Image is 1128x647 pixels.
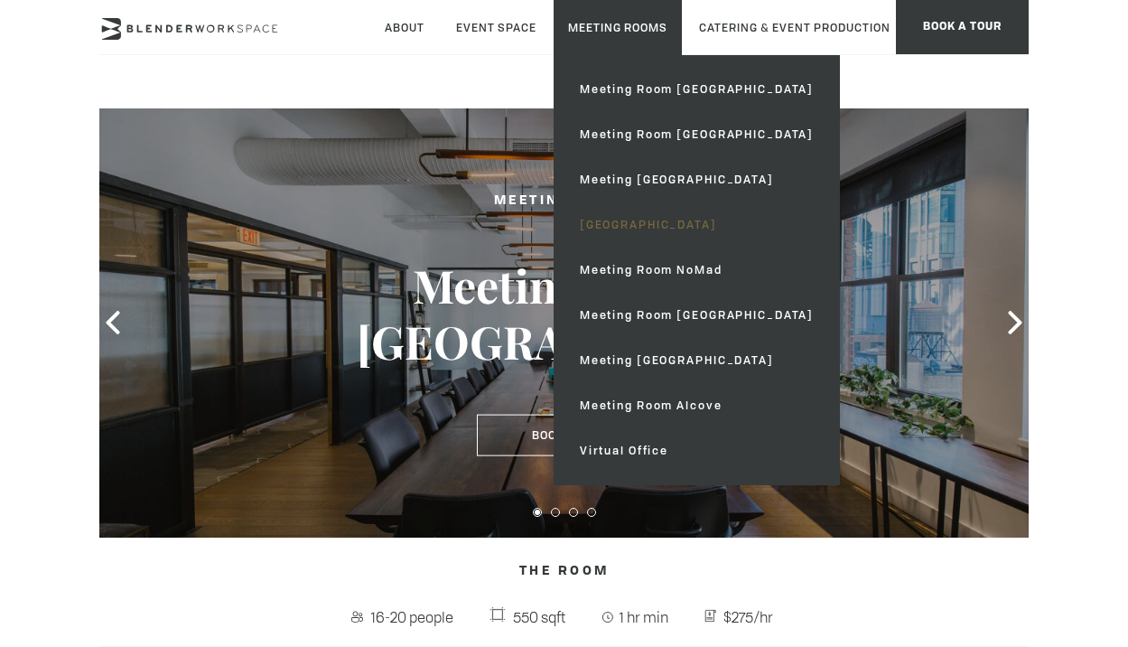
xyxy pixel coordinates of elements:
a: Meeting Room [GEOGRAPHIC_DATA] [565,112,828,157]
h4: The Room [99,554,1029,588]
span: 1 hr min [616,603,674,632]
a: Meeting Room [GEOGRAPHIC_DATA] [565,67,828,112]
iframe: Chat Widget [1038,560,1128,647]
a: Virtual Office [565,428,828,474]
span: 16-20 people [367,603,458,632]
a: Meeting [GEOGRAPHIC_DATA] [565,338,828,383]
a: Meeting Room NoMad [565,248,828,293]
a: Meeting Room Alcove [565,383,828,428]
a: Book Now [477,415,651,456]
span: $275/hr [719,603,778,632]
a: Meeting Room [GEOGRAPHIC_DATA] [565,293,828,338]
a: Meeting [GEOGRAPHIC_DATA] [565,157,828,202]
span: 550 sqft [508,603,570,632]
h3: Meeting Room [GEOGRAPHIC_DATA] [357,258,772,370]
a: [GEOGRAPHIC_DATA] [565,202,828,248]
h2: Meeting Space [357,190,772,212]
